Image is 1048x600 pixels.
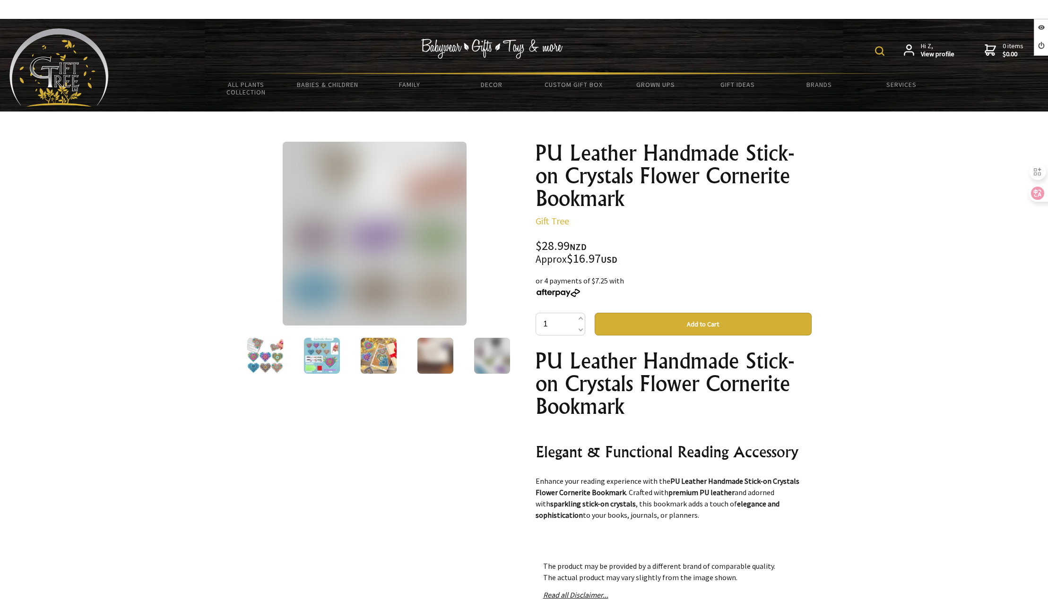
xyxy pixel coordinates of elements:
[536,275,812,298] div: or 4 payments of $7.25 with
[779,75,860,94] a: Brands
[9,28,109,107] img: Babyware - Gifts - Toys and more...
[696,75,778,94] a: Gift Ideas
[536,142,812,210] h1: PU Leather Handmade Stick-on Crystals Flower Cornerite Bookmark
[247,338,283,374] img: PU Leather Handmade Stick-on Crystals Flower Cornerite Bookmark
[1003,50,1023,59] strong: $0.00
[536,475,812,521] p: Enhance your reading experience with the . Crafted with and adorned with , this bookmark adds a t...
[536,240,812,266] div: $28.99 $16.97
[369,75,450,94] a: Family
[450,75,532,94] a: Decor
[536,289,581,297] img: Afterpay
[361,338,397,374] img: PU Leather Handmade Stick-on Crystals Flower Cornerite Bookmark
[304,338,340,374] img: PU Leather Handmade Stick-on Crystals Flower Cornerite Bookmark
[421,39,563,59] img: Babywear - Gifts - Toys & more
[533,75,615,94] a: Custom Gift Box
[536,253,567,266] small: Approx
[205,75,287,102] a: All Plants Collection
[474,338,510,374] img: PU Leather Handmade Stick-on Crystals Flower Cornerite Bookmark
[921,50,954,59] strong: View profile
[543,590,608,600] a: Read all Disclaimer...
[536,476,799,497] strong: PU Leather Handmade Stick-on Crystals Flower Cornerite Bookmark
[536,350,812,418] h1: PU Leather Handmade Stick-on Crystals Flower Cornerite Bookmark
[860,75,942,94] a: Services
[417,338,453,374] img: PU Leather Handmade Stick-on Crystals Flower Cornerite Bookmark
[904,42,954,59] a: Hi Z,View profile
[536,440,812,463] h2: Elegant & Functional Reading Accessory
[601,254,617,265] span: USD
[615,75,696,94] a: Grown Ups
[570,241,587,252] span: NZD
[985,42,1023,59] a: 0 items$0.00
[875,46,884,56] img: product search
[283,142,467,326] img: PU Leather Handmade Stick-on Crystals Flower Cornerite Bookmark
[1003,42,1023,59] span: 0 items
[536,215,569,227] a: Gift Tree
[921,42,954,59] span: Hi Z,
[543,560,804,583] p: The product may be provided by a different brand of comparable quality. The actual product may va...
[550,499,636,508] strong: sparkling stick-on crystals
[595,313,812,335] button: Add to Cart
[668,488,735,497] strong: premium PU leather
[536,499,780,520] strong: elegance and sophistication
[287,75,369,94] a: Babies & Children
